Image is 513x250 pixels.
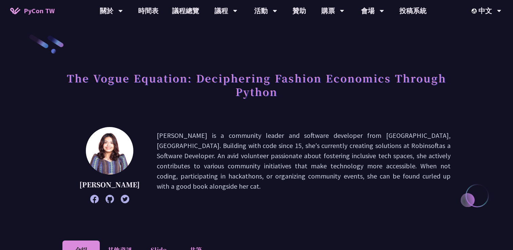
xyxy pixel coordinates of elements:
span: PyCon TW [24,6,55,16]
a: PyCon TW [3,2,61,19]
h1: The Vogue Equation: Deciphering Fashion Economics Through Python [62,68,451,102]
img: Chantal Pino [86,127,133,174]
p: [PERSON_NAME] is a community leader and software developer from [GEOGRAPHIC_DATA], [GEOGRAPHIC_DA... [157,130,451,200]
img: Home icon of PyCon TW 2025 [10,7,20,14]
img: Locale Icon [472,8,478,14]
p: [PERSON_NAME] [79,180,140,190]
